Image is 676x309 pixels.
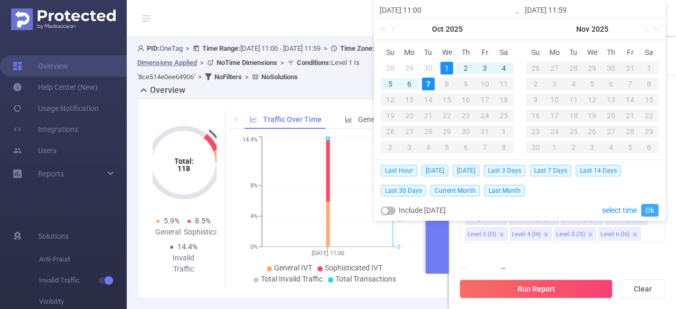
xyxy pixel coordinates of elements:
[381,185,426,196] span: Last 30 Days
[400,124,419,139] td: October 27, 2025
[456,92,475,108] td: October 16, 2025
[484,185,525,196] span: Last Month
[13,77,98,98] a: Help Center (New)
[475,92,494,108] td: October 17, 2025
[438,44,457,60] th: Wed
[602,60,621,76] td: October 30, 2025
[400,125,419,138] div: 27
[381,93,400,106] div: 12
[400,139,419,155] td: November 3, 2025
[564,139,583,155] td: December 2, 2025
[526,141,545,154] div: 30
[403,62,416,74] div: 29
[467,228,496,241] div: Level 3 (l3)
[484,165,525,176] span: Last 3 Days
[456,139,475,155] td: November 6, 2025
[242,73,252,81] span: >
[494,108,513,124] td: October 25, 2025
[250,116,257,123] i: icon: line-chart
[384,78,397,90] div: 5
[13,55,68,77] a: Overview
[177,242,198,251] span: 14.4%
[497,62,510,74] div: 4
[494,60,513,76] td: October 4, 2025
[632,232,637,238] i: icon: close
[381,124,400,139] td: October 26, 2025
[419,76,438,92] td: October 7, 2025
[400,60,419,76] td: September 29, 2025
[602,139,621,155] td: December 4, 2025
[214,73,242,81] b: No Filters
[438,92,457,108] td: October 15, 2025
[621,141,640,154] div: 5
[397,244,400,250] tspan: 0
[640,109,659,122] div: 22
[381,109,400,122] div: 19
[419,48,438,57] span: Tu
[381,48,400,57] span: Su
[526,44,545,60] th: Sun
[261,73,298,81] b: No Solutions
[640,48,659,57] span: Sa
[564,60,583,76] td: October 28, 2025
[602,93,621,106] div: 13
[325,264,382,272] span: Sophisticated IVT
[583,92,602,108] td: November 12, 2025
[197,59,207,67] span: >
[600,228,630,241] div: Level 6 (l6)
[233,116,239,122] i: icon: left
[621,48,640,57] span: Fr
[602,92,621,108] td: November 13, 2025
[583,76,602,92] td: November 5, 2025
[430,185,480,196] span: Current Month
[602,62,621,74] div: 30
[475,108,494,124] td: October 24, 2025
[576,165,621,176] span: Last 14 Days
[174,157,193,165] tspan: Total:
[177,164,190,173] tspan: 118
[150,84,185,97] h2: Overview
[459,279,613,298] button: Run Report
[526,124,545,139] td: November 23, 2025
[640,139,659,155] td: December 6, 2025
[147,44,159,52] b: PID:
[545,125,564,138] div: 24
[438,139,457,155] td: November 5, 2025
[419,60,438,76] td: September 30, 2025
[526,108,545,124] td: November 16, 2025
[602,125,621,138] div: 27
[400,76,419,92] td: October 6, 2025
[164,217,180,225] span: 5.9%
[475,44,494,60] th: Fri
[545,60,564,76] td: October 27, 2025
[583,141,602,154] div: 3
[13,140,57,161] a: Users
[38,226,69,247] span: Solutions
[526,48,545,57] span: Su
[137,45,147,52] i: icon: user
[575,18,590,40] a: Nov
[475,48,494,57] span: Fr
[456,76,475,92] td: October 9, 2025
[419,108,438,124] td: October 21, 2025
[381,165,417,176] span: Last Hour
[564,78,583,90] div: 4
[564,92,583,108] td: November 11, 2025
[438,141,457,154] div: 5
[564,76,583,92] td: November 4, 2025
[456,125,475,138] div: 30
[475,76,494,92] td: October 10, 2025
[640,92,659,108] td: November 15, 2025
[564,125,583,138] div: 25
[390,18,399,40] a: Previous month (PageUp)
[438,76,457,92] td: October 8, 2025
[640,18,650,40] a: Next month (PageDown)
[358,115,490,124] span: General & Sophisticated IVT by Category
[526,109,545,122] div: 16
[545,124,564,139] td: November 24, 2025
[153,227,184,238] div: General
[419,124,438,139] td: October 28, 2025
[530,165,571,176] span: Last 7 Days
[335,275,396,283] span: Total Transactions
[583,78,602,90] div: 5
